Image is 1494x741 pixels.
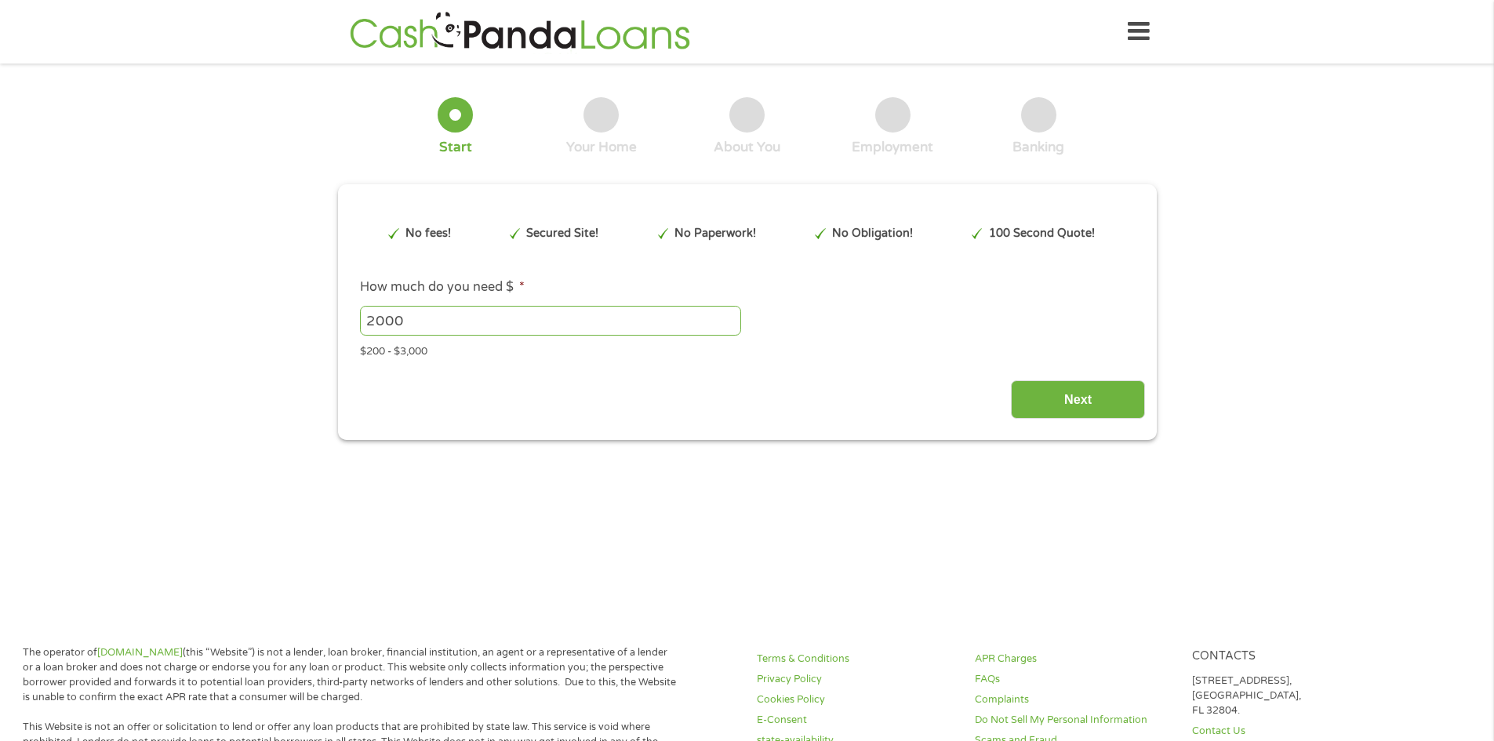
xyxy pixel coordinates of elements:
[97,646,183,659] a: [DOMAIN_NAME]
[360,339,1133,360] div: $200 - $3,000
[1011,380,1145,419] input: Next
[757,692,956,707] a: Cookies Policy
[1192,649,1391,664] h4: Contacts
[566,139,637,156] div: Your Home
[975,652,1174,667] a: APR Charges
[1192,674,1391,718] p: [STREET_ADDRESS], [GEOGRAPHIC_DATA], FL 32804.
[975,713,1174,728] a: Do Not Sell My Personal Information
[714,139,780,156] div: About You
[757,672,956,687] a: Privacy Policy
[439,139,472,156] div: Start
[405,225,451,242] p: No fees!
[345,9,695,54] img: GetLoanNow Logo
[975,672,1174,687] a: FAQs
[975,692,1174,707] a: Complaints
[526,225,598,242] p: Secured Site!
[23,645,677,705] p: The operator of (this “Website”) is not a lender, loan broker, financial institution, an agent or...
[989,225,1095,242] p: 100 Second Quote!
[674,225,756,242] p: No Paperwork!
[757,652,956,667] a: Terms & Conditions
[757,713,956,728] a: E-Consent
[360,279,525,296] label: How much do you need $
[1012,139,1064,156] div: Banking
[832,225,913,242] p: No Obligation!
[852,139,933,156] div: Employment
